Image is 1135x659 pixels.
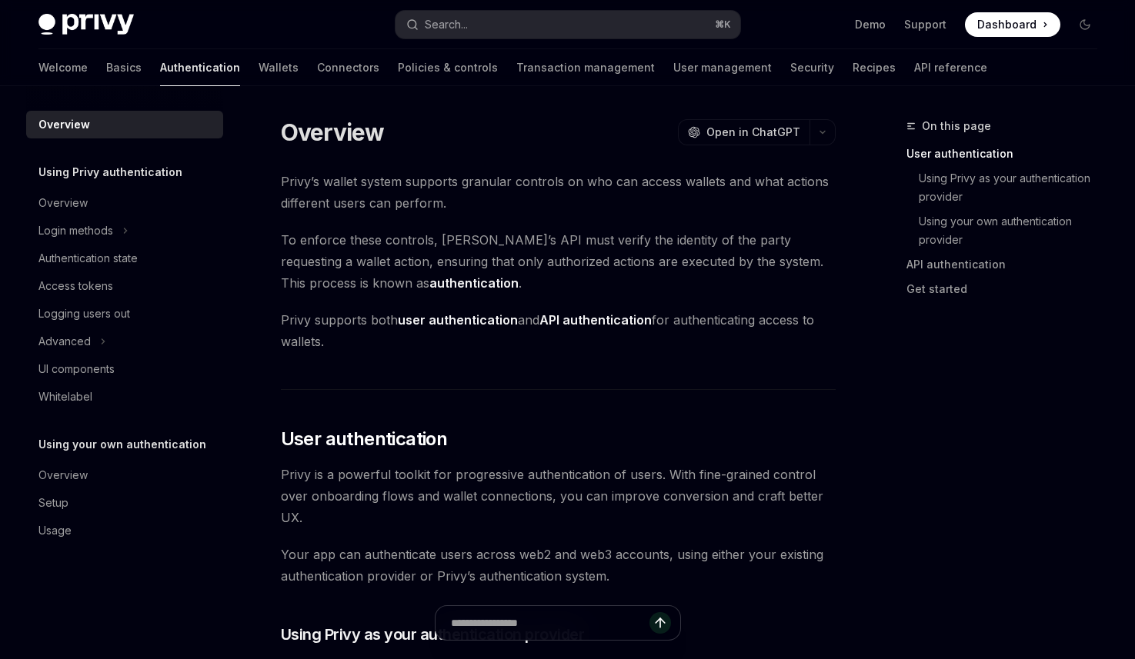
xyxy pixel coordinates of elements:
[38,521,72,540] div: Usage
[906,252,1110,277] a: API authentication
[429,275,519,291] strong: authentication
[38,49,88,86] a: Welcome
[906,277,1110,301] a: Get started
[38,163,182,181] h5: Using Privy authentication
[38,194,88,212] div: Overview
[26,461,223,489] a: Overview
[38,332,91,351] div: Advanced
[26,355,223,383] a: UI components
[38,14,134,35] img: dark logo
[259,49,299,86] a: Wallets
[281,118,385,146] h1: Overview
[906,166,1110,209] a: Using Privy as your authentication provider
[904,17,946,32] a: Support
[26,300,223,328] a: Logging users out
[914,49,987,86] a: API reference
[26,383,223,411] a: Whitelabel
[26,489,223,517] a: Setup
[539,312,652,328] strong: API authentication
[398,312,518,328] strong: user authentication
[906,209,1110,252] a: Using your own authentication provider
[516,49,655,86] a: Transaction management
[281,309,836,352] span: Privy supports both and for authenticating access to wallets.
[451,606,649,640] input: Ask a question...
[38,466,88,484] div: Overview
[38,305,130,323] div: Logging users out
[281,171,836,214] span: Privy’s wallet system supports granular controls on who can access wallets and what actions diffe...
[106,49,142,86] a: Basics
[396,11,740,38] button: Open search
[1073,12,1097,37] button: Toggle dark mode
[38,277,113,295] div: Access tokens
[678,119,810,145] button: Open in ChatGPT
[853,49,896,86] a: Recipes
[26,272,223,300] a: Access tokens
[26,517,223,544] a: Usage
[281,544,836,587] span: Your app can authenticate users across web2 and web3 accounts, using either your existing authent...
[281,229,836,294] span: To enforce these controls, [PERSON_NAME]’s API must verify the identity of the party requesting a...
[906,141,1110,166] a: User authentication
[398,49,498,86] a: Policies & controls
[922,117,991,135] span: On this page
[790,49,834,86] a: Security
[673,49,772,86] a: User management
[26,245,223,272] a: Authentication state
[38,221,113,240] div: Login methods
[38,388,92,406] div: Whitelabel
[706,125,800,140] span: Open in ChatGPT
[977,17,1037,32] span: Dashboard
[715,18,731,31] span: ⌘ K
[26,111,223,138] a: Overview
[26,217,223,245] button: Toggle Login methods section
[38,249,138,268] div: Authentication state
[38,115,90,134] div: Overview
[281,464,836,528] span: Privy is a powerful toolkit for progressive authentication of users. With fine-grained control ov...
[160,49,240,86] a: Authentication
[965,12,1060,37] a: Dashboard
[649,612,671,634] button: Send message
[38,494,68,512] div: Setup
[26,189,223,217] a: Overview
[425,15,468,34] div: Search...
[855,17,886,32] a: Demo
[281,427,448,451] span: User authentication
[26,328,223,355] button: Toggle Advanced section
[317,49,379,86] a: Connectors
[38,360,115,378] div: UI components
[38,435,206,454] h5: Using your own authentication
